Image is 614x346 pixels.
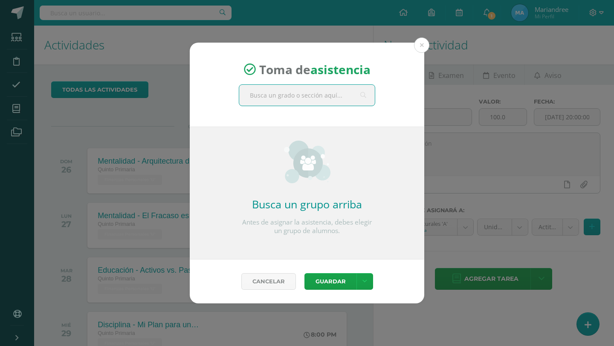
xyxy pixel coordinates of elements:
[241,273,296,290] a: Cancelar
[414,37,429,53] button: Close (Esc)
[239,197,375,211] h2: Busca un grupo arriba
[239,218,375,235] p: Antes de asignar la asistencia, debes elegir un grupo de alumnos.
[239,85,375,106] input: Busca un grado o sección aquí...
[284,141,330,183] img: groups_small.png
[304,273,356,290] button: Guardar
[310,61,371,78] strong: asistencia
[259,61,371,78] span: Toma de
